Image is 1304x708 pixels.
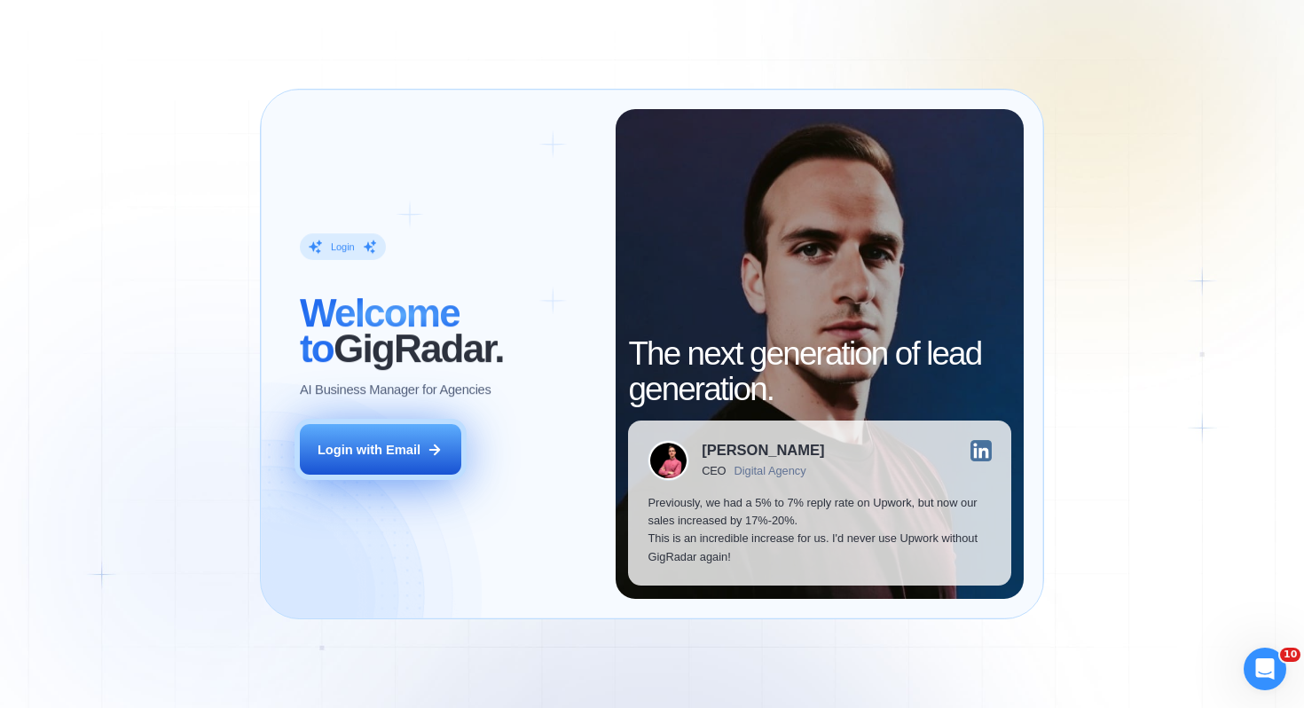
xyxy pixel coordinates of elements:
[1244,648,1286,690] iframe: Intercom live chat
[648,494,991,566] p: Previously, we had a 5% to 7% reply rate on Upwork, but now our sales increased by 17%-20%. This ...
[628,336,1010,408] h2: The next generation of lead generation.
[331,240,355,254] div: Login
[1280,648,1300,662] span: 10
[300,295,596,367] h2: ‍ GigRadar.
[300,381,491,398] p: AI Business Manager for Agencies
[702,444,824,459] div: [PERSON_NAME]
[300,291,460,370] span: Welcome to
[734,465,806,478] div: Digital Agency
[702,465,726,478] div: CEO
[318,441,420,459] div: Login with Email
[300,424,461,475] button: Login with Email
